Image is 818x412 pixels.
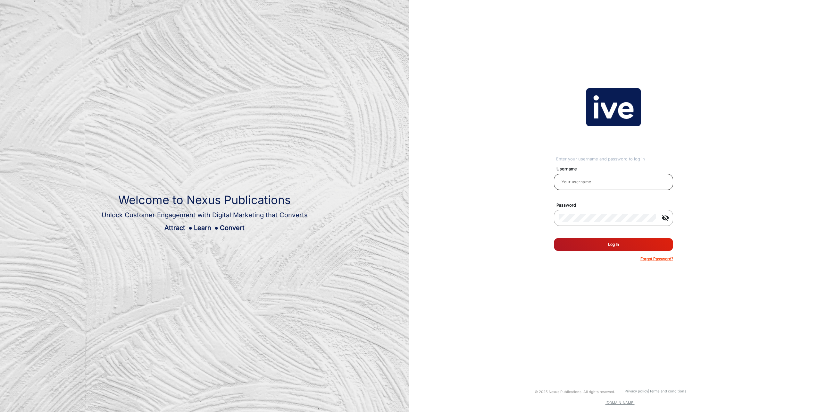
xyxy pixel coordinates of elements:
[102,193,308,207] h1: Welcome to Nexus Publications
[552,166,680,172] mat-label: Username
[102,223,308,233] div: Attract Learn Convert
[648,389,649,393] a: |
[640,256,673,262] p: Forgot Password?
[554,238,673,251] button: Log In
[214,224,218,232] span: ●
[658,214,673,222] mat-icon: visibility_off
[605,400,635,405] a: [DOMAIN_NAME]
[535,390,615,394] small: © 2025 Nexus Publications. All rights reserved.
[556,156,673,162] div: Enter your username and password to log in
[102,210,308,220] div: Unlock Customer Engagement with Digital Marketing that Converts
[586,88,641,126] img: vmg-logo
[649,389,686,393] a: Terms and conditions
[552,202,680,209] mat-label: Password
[625,389,648,393] a: Privacy policy
[559,178,668,186] input: Your username
[188,224,192,232] span: ●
